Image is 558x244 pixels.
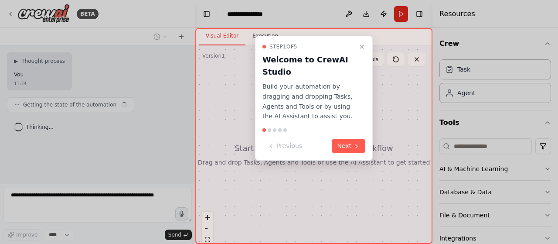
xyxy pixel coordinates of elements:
button: Previous [262,139,307,153]
button: Close walkthrough [357,41,367,52]
p: Build your automation by dragging and dropping Tasks, Agents and Tools or by using the AI Assista... [262,82,355,121]
h3: Welcome to CrewAI Studio [262,54,355,78]
span: Step 1 of 5 [269,43,297,50]
button: Next [332,139,365,153]
button: Hide left sidebar [201,8,213,20]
